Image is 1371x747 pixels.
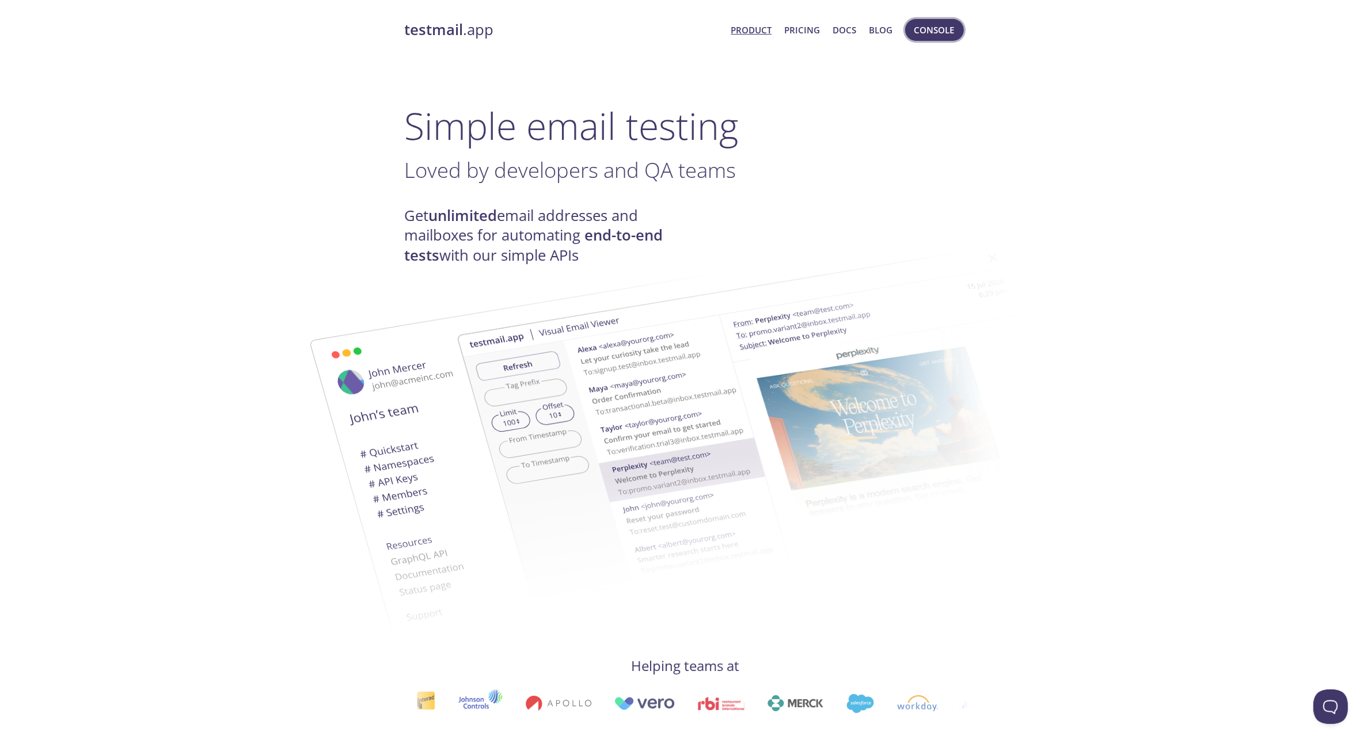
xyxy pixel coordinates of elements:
a: Pricing [784,22,820,37]
span: Console [914,22,955,37]
h4: Get email addresses and mailboxes for automating with our simple APIs [405,206,686,265]
img: merck [768,695,823,711]
img: apollo [526,695,591,711]
a: testmail.app [405,20,722,40]
img: vero [614,697,675,710]
span: Loved by developers and QA teams [405,155,736,184]
h1: Simple email testing [405,104,967,148]
a: Product [731,22,772,37]
iframe: Help Scout Beacon - Open [1313,689,1348,724]
img: testmail-email-viewer [267,266,888,656]
button: Console [905,19,964,41]
a: Blog [869,22,893,37]
img: testmail-email-viewer [457,229,1078,619]
h4: Helping teams at [405,657,967,675]
img: rbi [698,697,745,710]
strong: unlimited [429,205,497,226]
strong: end-to-end tests [405,225,663,265]
a: Docs [833,22,857,37]
img: workday [897,695,938,711]
img: johnsoncontrols [458,689,503,717]
strong: testmail [405,20,464,40]
img: salesforce [846,694,874,713]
